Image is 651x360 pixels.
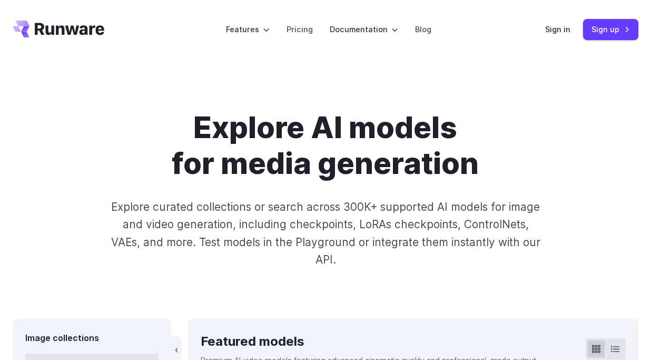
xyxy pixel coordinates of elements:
[201,332,538,352] div: Featured models
[75,110,576,181] h1: Explore AI models for media generation
[330,23,398,35] label: Documentation
[226,23,270,35] label: Features
[415,23,431,35] a: Blog
[106,198,545,268] p: Explore curated collections or search across 300K+ supported AI models for image and video genera...
[545,23,570,35] a: Sign in
[13,21,104,37] a: Go to /
[583,19,638,40] a: Sign up
[287,23,313,35] a: Pricing
[25,332,159,345] div: Image collections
